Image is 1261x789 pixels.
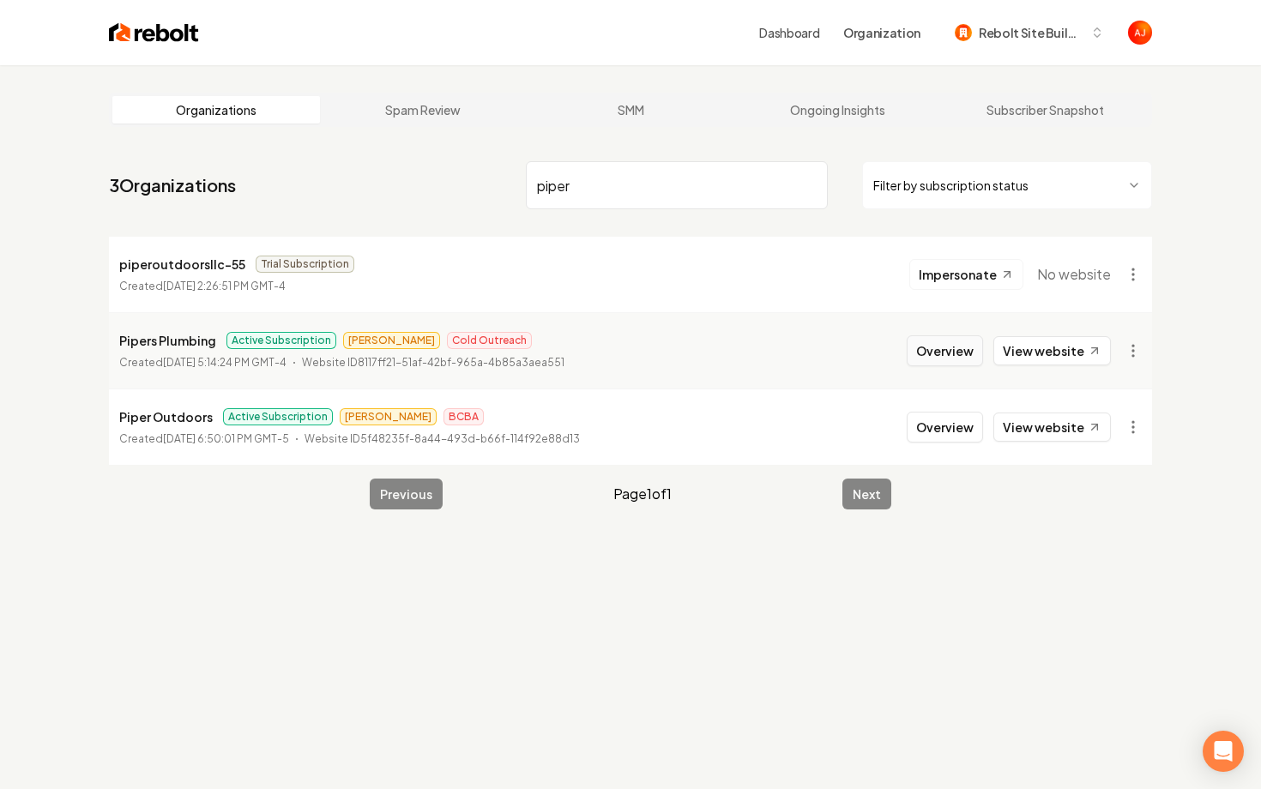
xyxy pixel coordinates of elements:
a: Organizations [112,96,320,123]
p: Created [119,431,289,448]
a: View website [993,336,1111,365]
p: Website ID 8117ff21-51af-42bf-965a-4b85a3aea551 [302,354,564,371]
a: Dashboard [759,24,819,41]
button: Impersonate [909,259,1023,290]
span: Impersonate [919,266,997,283]
span: Active Subscription [226,332,336,349]
p: Pipers Plumbing [119,330,216,351]
span: Page 1 of 1 [613,484,672,504]
a: Spam Review [320,96,528,123]
a: SMM [527,96,734,123]
span: Rebolt Site Builder [979,24,1083,42]
time: [DATE] 6:50:01 PM GMT-5 [163,432,289,445]
p: Piper Outdoors [119,407,213,427]
p: Created [119,354,287,371]
span: Trial Subscription [256,256,354,273]
p: piperoutdoorsllc-55 [119,254,245,274]
button: Overview [907,412,983,443]
button: Organization [833,17,931,48]
a: Ongoing Insights [734,96,942,123]
img: Austin Jellison [1128,21,1152,45]
a: Subscriber Snapshot [941,96,1149,123]
button: Open user button [1128,21,1152,45]
time: [DATE] 2:26:51 PM GMT-4 [163,280,286,292]
span: No website [1037,264,1111,285]
span: Active Subscription [223,408,333,425]
img: Rebolt Site Builder [955,24,972,41]
button: Overview [907,335,983,366]
p: Website ID 5f48235f-8a44-493d-b66f-114f92e88d13 [305,431,580,448]
span: [PERSON_NAME] [343,332,440,349]
div: Open Intercom Messenger [1203,731,1244,772]
p: Created [119,278,286,295]
img: Rebolt Logo [109,21,199,45]
input: Search by name or ID [526,161,828,209]
a: View website [993,413,1111,442]
span: [PERSON_NAME] [340,408,437,425]
span: BCBA [443,408,484,425]
time: [DATE] 5:14:24 PM GMT-4 [163,356,287,369]
span: Cold Outreach [447,332,532,349]
a: 3Organizations [109,173,236,197]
